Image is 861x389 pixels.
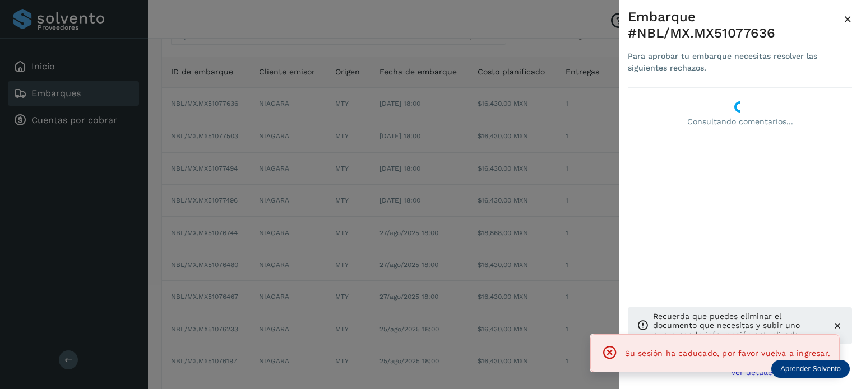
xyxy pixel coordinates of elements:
div: Embarque #NBL/MX.MX51077636 [628,9,844,41]
span: × [844,11,852,27]
p: Aprender Solvento [780,364,841,373]
button: Close [844,9,852,29]
div: Para aprobar tu embarque necesitas resolver las siguientes rechazos. [628,50,844,74]
span: Su sesión ha caducado, por favor vuelva a ingresar. [625,349,830,358]
p: Consultando comentarios... [628,117,852,126]
div: Aprender Solvento [771,360,850,378]
span: Ver detalle de embarque [731,368,827,376]
p: Recuerda que puedes eliminar el documento que necesitas y subir uno nuevo con la información actu... [653,312,823,340]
